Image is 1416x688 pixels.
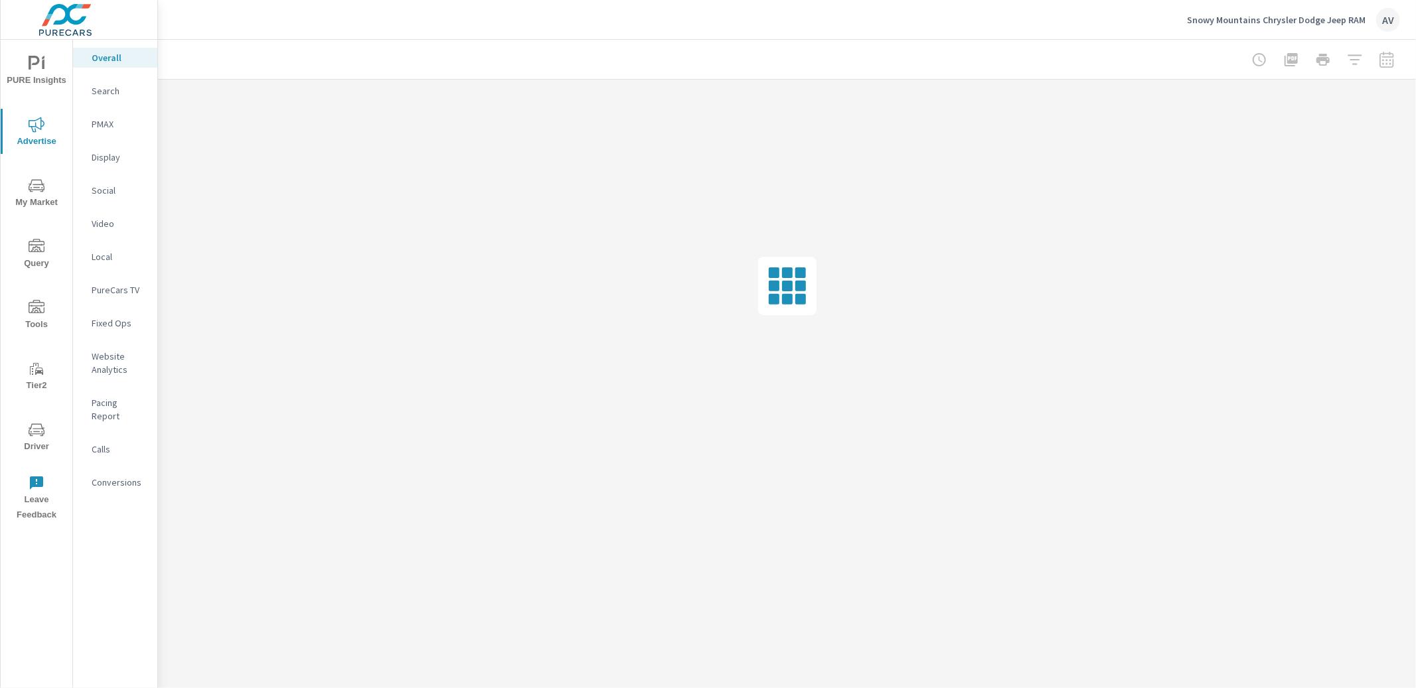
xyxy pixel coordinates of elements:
div: AV [1376,8,1400,32]
p: Conversions [92,476,147,489]
p: PureCars TV [92,283,147,297]
p: Search [92,84,147,98]
span: Tier2 [5,361,68,393]
div: Local [73,247,157,267]
div: Fixed Ops [73,313,157,333]
div: Video [73,214,157,234]
span: Leave Feedback [5,475,68,523]
div: Social [73,180,157,200]
p: Calls [92,443,147,456]
div: Search [73,81,157,101]
span: Query [5,239,68,271]
div: Display [73,147,157,167]
p: Pacing Report [92,396,147,423]
p: Overall [92,51,147,64]
div: PureCars TV [73,280,157,300]
span: Advertise [5,117,68,149]
p: Local [92,250,147,263]
p: Social [92,184,147,197]
div: PMAX [73,114,157,134]
p: Website Analytics [92,350,147,376]
p: Video [92,217,147,230]
div: nav menu [1,40,72,528]
span: Tools [5,300,68,332]
div: Conversions [73,472,157,492]
div: Website Analytics [73,346,157,379]
span: Driver [5,422,68,454]
p: Snowy Mountains Chrysler Dodge Jeep RAM [1187,14,1366,26]
p: PMAX [92,117,147,131]
p: Fixed Ops [92,316,147,330]
div: Overall [73,48,157,68]
span: My Market [5,178,68,210]
p: Display [92,151,147,164]
div: Calls [73,439,157,459]
span: PURE Insights [5,56,68,88]
div: Pacing Report [73,393,157,426]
